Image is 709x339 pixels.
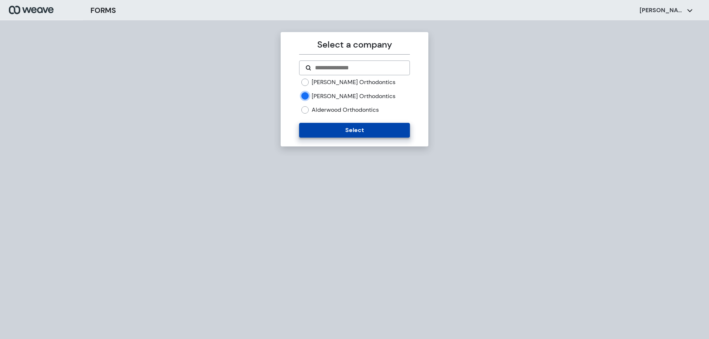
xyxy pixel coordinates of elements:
input: Search [314,63,403,72]
label: [PERSON_NAME] Orthodontics [312,78,395,86]
h3: FORMS [90,5,116,16]
button: Select [299,123,410,138]
label: Alderwood Orthodontics [312,106,379,114]
p: Select a company [299,38,410,51]
label: [PERSON_NAME] Orthodontics [312,92,395,100]
p: [PERSON_NAME] [640,6,684,14]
